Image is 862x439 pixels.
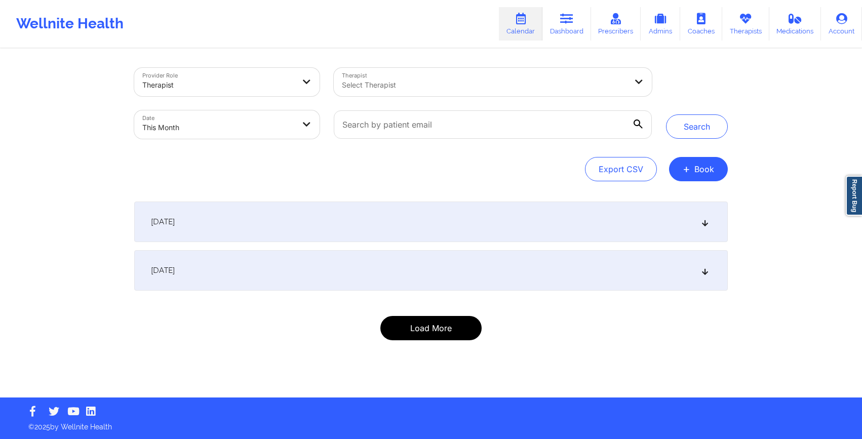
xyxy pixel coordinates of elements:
[641,7,680,41] a: Admins
[151,265,175,275] span: [DATE]
[591,7,641,41] a: Prescribers
[821,7,862,41] a: Account
[666,114,728,139] button: Search
[769,7,821,41] a: Medications
[680,7,722,41] a: Coaches
[21,415,841,432] p: © 2025 by Wellnite Health
[846,176,862,216] a: Report Bug
[142,116,294,139] div: This Month
[334,110,652,139] input: Search by patient email
[142,74,294,96] div: Therapist
[151,217,175,227] span: [DATE]
[499,7,542,41] a: Calendar
[585,157,657,181] button: Export CSV
[669,157,728,181] button: +Book
[380,316,482,340] button: Load More
[683,166,690,172] span: +
[542,7,591,41] a: Dashboard
[722,7,769,41] a: Therapists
